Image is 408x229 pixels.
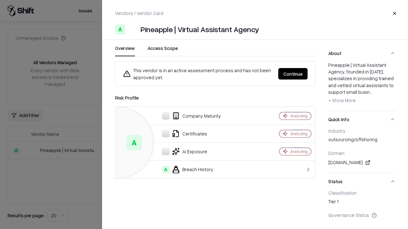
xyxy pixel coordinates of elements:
button: Continue [278,68,308,80]
button: Status [328,173,395,190]
div: Company Maturity [120,112,257,120]
div: Tier 1 [328,198,395,207]
button: Access Scope [148,45,178,56]
button: Overview [115,45,135,56]
div: Analyzing [290,131,308,136]
div: Breach History [120,166,257,173]
div: Governance Status [328,212,395,218]
div: A [162,166,170,173]
div: About [328,62,395,111]
div: Certificates [120,130,257,137]
div: Analyzing [290,113,308,119]
button: Quick Info [328,111,395,128]
img: Pineapple | Virtual Assistant Agency [128,24,138,34]
div: [DOMAIN_NAME] [328,159,395,166]
div: A [115,24,125,34]
span: + Show More [328,97,356,103]
div: Quick Info [328,128,395,173]
div: A [127,135,142,150]
button: + Show More [328,95,356,106]
div: Industry [328,128,395,134]
div: Domain [328,150,395,156]
div: Pineapple | Virtual Assistant Agency [141,24,259,34]
button: About [328,45,395,62]
div: This vendor is in an active assessment process and has not been approved yet. [123,67,273,81]
span: ... [370,89,373,95]
div: Analyzing [290,149,308,154]
div: outsourcing/offshoring [328,136,395,145]
div: Classification [328,190,395,196]
div: AI Exposure [120,148,257,155]
div: Risk Profile [115,94,316,101]
div: Pineapple | Virtual Assistant Agency, founded in [DATE], specializes in providing trained and vet... [328,62,395,106]
p: Vendors / Vendor Card [115,10,163,17]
